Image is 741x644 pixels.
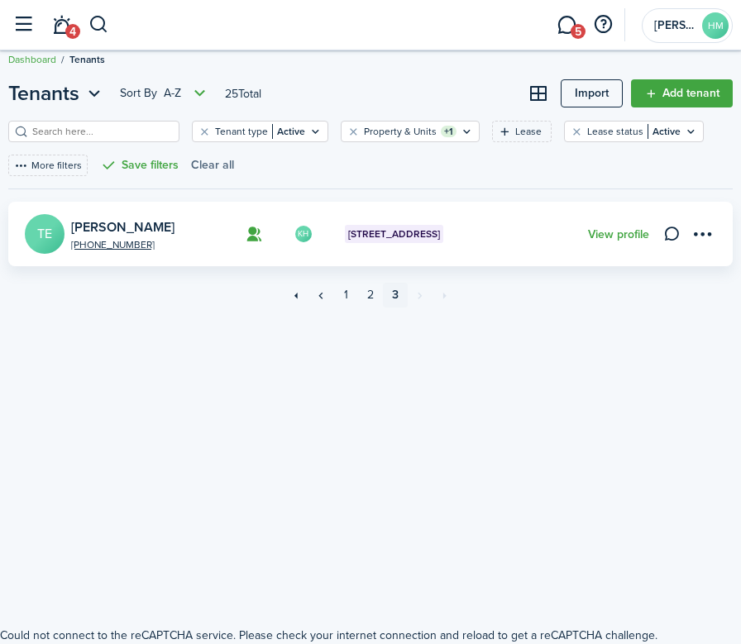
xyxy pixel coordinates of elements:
a: Dashboard [8,52,56,67]
filter-tag: Open filter [192,121,328,142]
button: Clear filter [347,125,361,138]
a: 3 [383,283,408,308]
button: More filters [8,155,88,176]
button: Sort byA-Z [120,83,210,103]
a: Next [408,283,433,308]
span: A-Z [164,85,181,102]
button: Clear filter [198,125,212,138]
a: View profile [588,228,649,241]
span: Halfon Managment [654,20,696,31]
a: TE [25,214,65,254]
filter-tag-label: Lease [515,124,542,139]
button: Open sidebar [7,9,39,41]
button: Open menu [8,79,105,108]
a: [PERSON_NAME] [71,217,174,236]
filter-tag: Open filter [564,121,704,142]
a: 2 [358,283,383,308]
span: Sort by [120,85,164,102]
span: 4 [65,24,80,39]
span: Tenants [69,52,105,67]
button: Open menu [120,83,210,103]
filter-tag: Open filter [341,121,480,142]
avatar-text: HM [702,12,729,39]
filter-tag-counter: +1 [441,126,457,137]
span: [STREET_ADDRESS] [348,227,440,241]
button: Clear all [191,155,234,176]
button: Open menu [688,220,716,248]
filter-tag-label: Property & Units [364,124,437,139]
a: Previous [308,283,333,308]
filter-tag-value: Active [648,124,681,139]
button: Search [88,11,109,39]
button: Clear filter [570,125,584,138]
span: Tenants [8,79,79,108]
input: Search here... [28,124,174,140]
button: Open resource center [589,11,617,39]
button: Save filters [100,155,179,176]
a: Notifications [45,5,77,45]
a: [PHONE_NUMBER] [71,240,237,250]
filter-tag-value: Active [272,124,305,139]
span: 5 [571,24,586,39]
avatar-text: KH [295,226,312,242]
a: Last [433,283,457,308]
a: Messaging [551,5,582,45]
filter-tag-label: Tenant type [215,124,268,139]
button: Tenants [8,79,105,108]
a: Add tenant [631,79,733,107]
a: 1 [333,283,358,308]
filter-tag-label: Lease status [587,124,643,139]
filter-tag: Open filter [492,121,552,142]
a: Import [561,79,623,107]
header-page-total: 25 Total [225,85,261,103]
a: First [284,283,308,308]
